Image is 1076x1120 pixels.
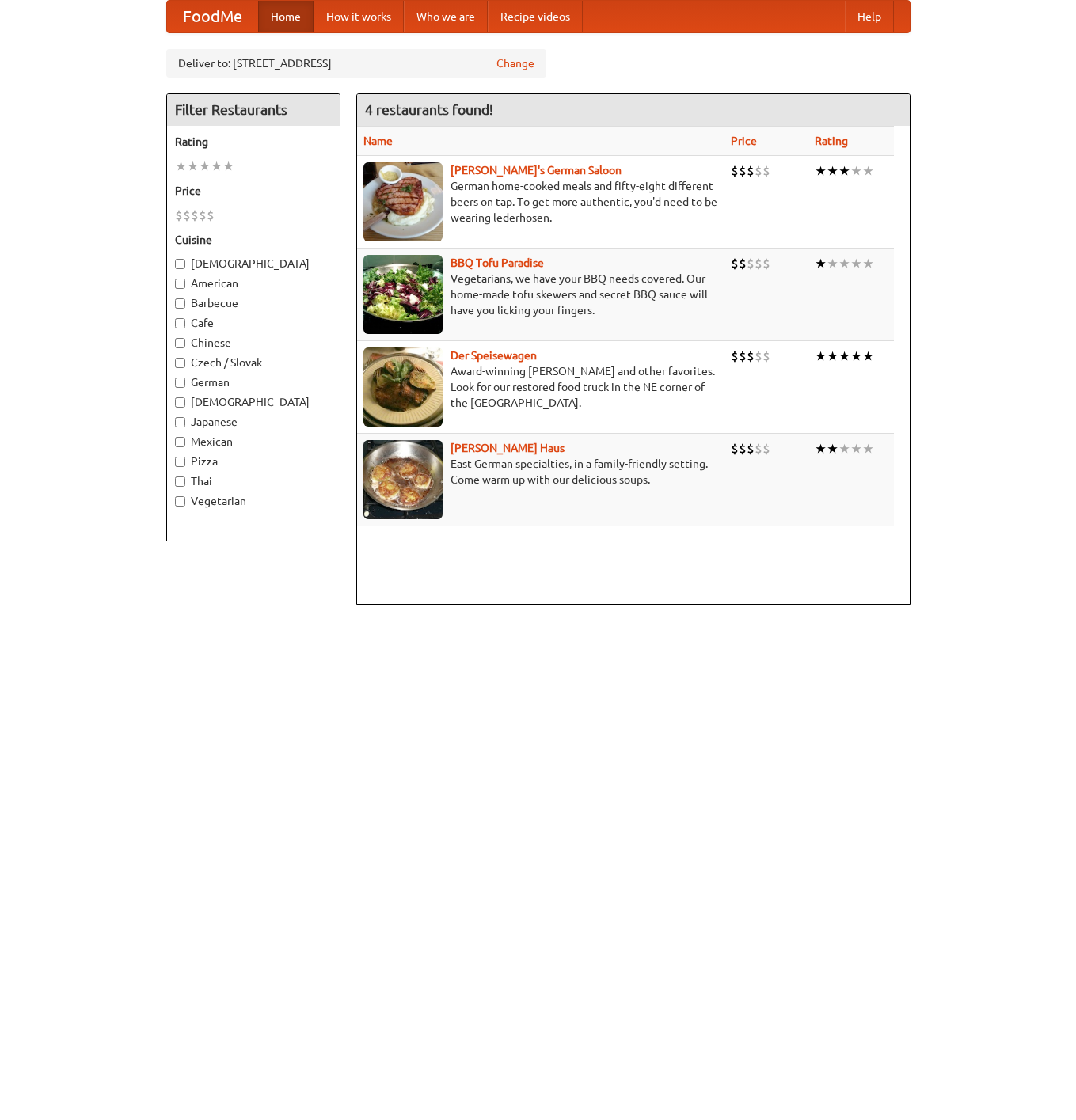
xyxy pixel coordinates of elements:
[363,363,718,411] p: Award-winning [PERSON_NAME] and other favorites. Look for our restored food truck in the NE corne...
[363,456,718,488] p: East German specialties, in a family-friendly setting. Come warm up with our delicious soups.
[175,318,185,328] input: Cafe
[175,358,185,368] input: Czech / Slovak
[175,338,185,348] input: Chinese
[175,355,332,370] label: Czech / Slovak
[827,347,838,365] li: ★
[175,232,332,248] h5: Cuisine
[838,162,850,180] li: ★
[838,347,850,365] li: ★
[451,442,565,454] a: [PERSON_NAME] Haus
[488,1,583,32] a: Recipe videos
[747,255,755,272] li: $
[827,255,838,272] li: ★
[175,259,185,269] input: [DEMOGRAPHIC_DATA]
[175,414,332,430] label: Japanese
[739,347,747,365] li: $
[222,158,234,175] li: ★
[755,162,762,180] li: $
[363,347,443,427] img: speisewagen.jpg
[199,158,211,175] li: ★
[739,440,747,457] li: $
[731,135,757,147] a: Price
[207,207,215,224] li: $
[175,476,185,487] input: Thai
[815,162,827,180] li: ★
[496,55,534,71] a: Change
[755,440,762,457] li: $
[747,162,755,180] li: $
[175,298,185,309] input: Barbecue
[175,496,185,507] input: Vegetarian
[363,162,443,241] img: esthers.jpg
[175,134,332,150] h5: Rating
[175,457,185,467] input: Pizza
[187,158,199,175] li: ★
[731,162,739,180] li: $
[747,440,755,457] li: $
[827,162,838,180] li: ★
[739,162,747,180] li: $
[211,158,222,175] li: ★
[175,295,332,311] label: Barbecue
[258,1,314,32] a: Home
[365,102,493,117] ng-pluralize: 4 restaurants found!
[175,183,332,199] h5: Price
[175,207,183,224] li: $
[739,255,747,272] li: $
[862,162,874,180] li: ★
[838,440,850,457] li: ★
[175,256,332,271] label: [DEMOGRAPHIC_DATA]
[815,440,827,457] li: ★
[850,255,862,272] li: ★
[175,275,332,291] label: American
[175,434,332,450] label: Mexican
[815,347,827,365] li: ★
[731,255,739,272] li: $
[175,378,185,388] input: German
[183,207,191,224] li: $
[850,347,862,365] li: ★
[175,315,332,331] label: Cafe
[175,374,332,390] label: German
[175,437,185,447] input: Mexican
[762,255,770,272] li: $
[167,1,258,32] a: FoodMe
[731,347,739,365] li: $
[363,440,443,519] img: kohlhaus.jpg
[175,394,332,410] label: [DEMOGRAPHIC_DATA]
[762,440,770,457] li: $
[762,162,770,180] li: $
[451,349,537,362] a: Der Speisewagen
[363,255,443,334] img: tofuparadise.jpg
[845,1,894,32] a: Help
[175,417,185,427] input: Japanese
[838,255,850,272] li: ★
[175,397,185,408] input: [DEMOGRAPHIC_DATA]
[175,473,332,489] label: Thai
[862,255,874,272] li: ★
[363,135,393,147] a: Name
[850,440,862,457] li: ★
[755,347,762,365] li: $
[199,207,207,224] li: $
[175,493,332,509] label: Vegetarian
[167,94,340,126] h4: Filter Restaurants
[815,135,848,147] a: Rating
[404,1,488,32] a: Who we are
[755,255,762,272] li: $
[731,440,739,457] li: $
[862,440,874,457] li: ★
[314,1,404,32] a: How it works
[175,454,332,469] label: Pizza
[762,347,770,365] li: $
[451,164,622,177] a: [PERSON_NAME]'s German Saloon
[166,49,546,78] div: Deliver to: [STREET_ADDRESS]
[175,335,332,351] label: Chinese
[363,271,718,318] p: Vegetarians, we have your BBQ needs covered. Our home-made tofu skewers and secret BBQ sauce will...
[451,256,544,269] a: BBQ Tofu Paradise
[747,347,755,365] li: $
